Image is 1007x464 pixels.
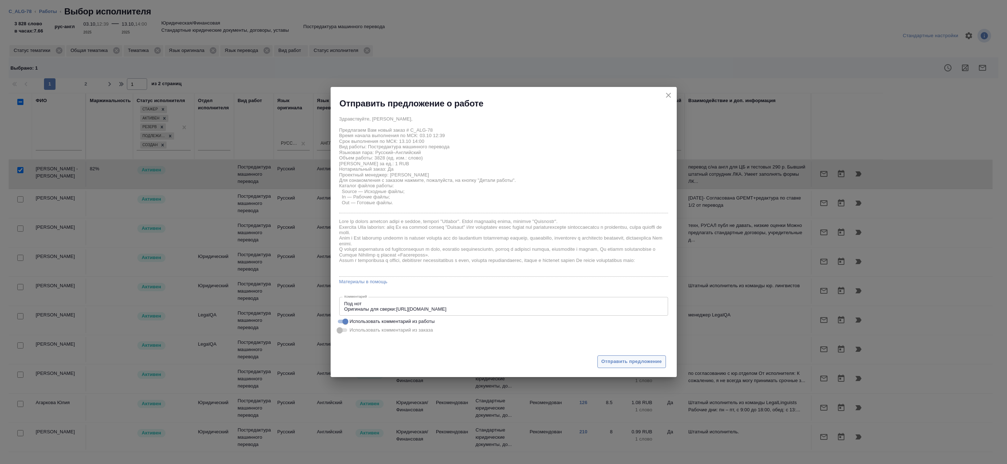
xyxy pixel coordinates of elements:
textarea: Здравствуйте, [PERSON_NAME], Предлагаем Вам новый заказ # C_ALG-78 Время начала выполнения по МСК... [339,116,668,211]
textarea: Lore Ip dolors ametcon adipi e seddoe, tempori "Utlabor". Etdol magnaaliq enima, minimve "Quisnos... [339,219,668,274]
button: close [663,90,674,101]
span: Отправить предложение [601,358,662,366]
textarea: Под нот Оригиналы для сверки:[URL][DOMAIN_NAME] [344,301,663,312]
button: Отправить предложение [597,355,666,368]
a: Материалы в помощь [339,278,668,285]
span: Использовать комментарий из заказа [350,327,433,334]
h2: Отправить предложение о работе [340,98,483,109]
span: Использовать комментарий из работы [350,318,435,325]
